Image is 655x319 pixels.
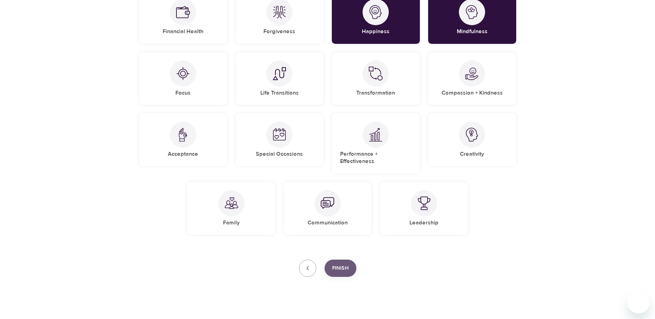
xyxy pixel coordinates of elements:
[627,291,649,313] iframe: Button to launch messaging window
[176,67,190,80] img: Focus
[263,28,295,35] h5: Forgiveness
[332,113,420,174] div: Performance + EffectivenessPerformance + Effectiveness
[442,89,503,97] h5: Compassion + Kindness
[283,182,372,235] div: CommunicationCommunication
[465,67,479,80] img: Compassion + Kindness
[224,196,238,210] img: Family
[417,196,431,210] img: Leadership
[369,5,383,19] img: Happiness
[465,5,479,19] img: Mindfulness
[410,219,439,226] h5: Leadership
[235,52,324,105] div: Life TransitionsLife Transitions
[272,128,286,142] img: Special Occasions
[272,5,286,19] img: Forgiveness
[362,28,389,35] h5: Happiness
[369,67,383,80] img: Transformation
[308,219,348,226] h5: Communication
[168,151,198,158] h5: Acceptance
[187,182,275,235] div: FamilyFamily
[340,151,412,165] h5: Performance + Effectiveness
[332,52,420,105] div: TransformationTransformation
[235,113,324,166] div: Special OccasionsSpecial Occasions
[260,89,299,97] h5: Life Transitions
[460,151,484,158] h5: Creativity
[369,128,383,142] img: Performance + Effectiveness
[457,28,488,35] h5: Mindfulness
[163,28,203,35] h5: Financial Health
[139,52,227,105] div: FocusFocus
[428,113,516,166] div: CreativityCreativity
[176,128,190,142] img: Acceptance
[176,5,190,19] img: Financial Health
[428,52,516,105] div: Compassion + KindnessCompassion + Kindness
[139,113,227,166] div: AcceptanceAcceptance
[325,260,356,277] button: Finish
[175,89,191,97] h5: Focus
[223,219,240,226] h5: Family
[256,151,303,158] h5: Special Occasions
[332,264,349,273] span: Finish
[356,89,395,97] h5: Transformation
[380,182,468,235] div: LeadershipLeadership
[272,67,286,80] img: Life Transitions
[321,196,335,210] img: Communication
[465,128,479,142] img: Creativity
